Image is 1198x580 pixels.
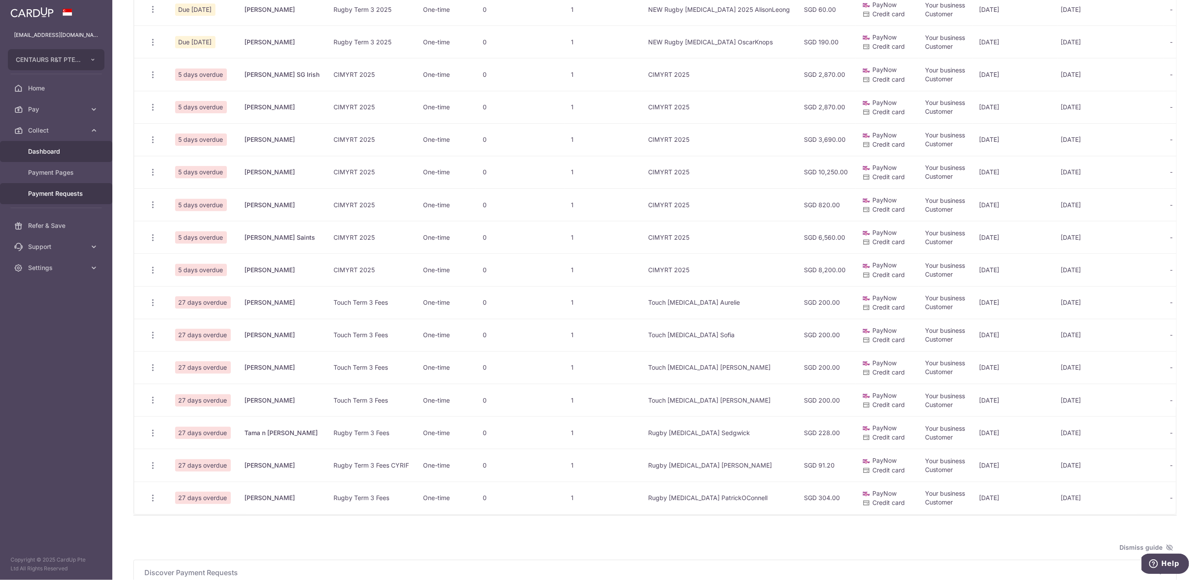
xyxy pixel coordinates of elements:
td: Touch [MEDICAL_DATA] Aurelie [642,286,797,319]
span: Your business [925,425,965,432]
td: 0 [476,253,564,286]
td: [PERSON_NAME] [238,286,327,319]
td: CIMYRT 2025 [642,253,797,286]
td: CIMYRT 2025 [327,91,416,123]
td: [DATE] [1058,221,1163,253]
td: Touch Term 3 Fees [327,286,416,319]
td: SGD 304.00 [797,482,855,514]
td: 0 [476,351,564,384]
span: Refer & Save [28,221,86,230]
span: Credit card [873,401,905,408]
td: One-time [416,58,476,90]
span: Customer [925,433,953,441]
td: 0 [476,384,564,416]
td: 1 [564,221,642,253]
td: CIMYRT 2025 [327,221,416,253]
td: Rugby [MEDICAL_DATA] Sedgwick [642,416,797,449]
td: 1 [564,188,642,221]
span: Customer [925,43,953,50]
td: [DATE] [1058,286,1163,319]
td: [PERSON_NAME] [238,482,327,514]
span: PayNow [873,66,897,73]
span: Credit card [873,108,905,115]
span: Due [DATE] [175,4,215,16]
td: One-time [416,25,476,58]
td: SGD 10,250.00 [797,156,855,188]
span: Credit card [873,43,905,50]
span: Your business [925,262,965,269]
span: PayNow [873,99,897,106]
img: paynow-md-4fe65508ce96feda548756c5ee0e473c78d4820b8ea51387c6e4ad89e58a5e61.png [862,490,871,498]
span: PayNow [873,164,897,171]
span: Customer [925,205,953,213]
span: Pay [28,105,86,114]
td: 1 [564,123,642,156]
span: Home [28,84,86,93]
span: Credit card [873,271,905,278]
td: 0 [476,156,564,188]
td: One-time [416,156,476,188]
td: [DATE] [1058,384,1163,416]
td: Rugby [MEDICAL_DATA] PatrickOConnell [642,482,797,514]
td: CIMYRT 2025 [642,123,797,156]
td: SGD 6,560.00 [797,221,855,253]
td: Touch Term 3 Fees [327,351,416,384]
td: [DATE] [1058,253,1163,286]
td: 0 [476,221,564,253]
td: Rugby Term 3 Fees [327,482,416,514]
td: 1 [564,156,642,188]
td: [DATE] [1058,156,1163,188]
span: Due [DATE] [175,36,215,48]
td: CIMYRT 2025 [327,253,416,286]
p: Discover Payment Requests [144,567,1166,578]
span: Credit card [873,173,905,180]
img: paynow-md-4fe65508ce96feda548756c5ee0e473c78d4820b8ea51387c6e4ad89e58a5e61.png [862,359,871,368]
span: Help [20,6,38,14]
img: paynow-md-4fe65508ce96feda548756c5ee0e473c78d4820b8ea51387c6e4ad89e58a5e61.png [862,229,871,238]
span: Customer [925,173,953,180]
span: Customer [925,238,953,245]
td: SGD 200.00 [797,286,855,319]
span: PayNow [873,327,897,334]
td: [DATE] [1058,351,1163,384]
span: Customer [925,140,953,148]
td: 0 [476,482,564,514]
img: paynow-md-4fe65508ce96feda548756c5ee0e473c78d4820b8ea51387c6e4ad89e58a5e61.png [862,424,871,433]
span: Payment Pages [28,168,86,177]
span: Your business [925,490,965,497]
td: [DATE] [972,188,1058,221]
span: Your business [925,327,965,334]
span: PayNow [873,229,897,236]
span: Your business [925,164,965,171]
td: One-time [416,221,476,253]
span: Customer [925,498,953,506]
td: CIMYRT 2025 [642,91,797,123]
td: [DATE] [972,221,1058,253]
td: 1 [564,58,642,90]
td: [PERSON_NAME] [238,253,327,286]
span: PayNow [873,490,897,497]
td: [PERSON_NAME] [238,188,327,221]
td: 0 [476,188,564,221]
td: One-time [416,351,476,384]
span: Support [28,242,86,251]
td: [PERSON_NAME] [238,449,327,481]
td: 1 [564,351,642,384]
td: 1 [564,482,642,514]
td: CIMYRT 2025 [642,188,797,221]
span: Your business [925,99,965,106]
td: [PERSON_NAME] [238,91,327,123]
span: Payment Requests [28,189,86,198]
td: [DATE] [972,253,1058,286]
td: [DATE] [972,123,1058,156]
td: 1 [564,286,642,319]
td: 1 [564,253,642,286]
td: [DATE] [972,416,1058,449]
td: 0 [476,449,564,481]
span: 27 days overdue [175,459,231,472]
span: PayNow [873,261,897,269]
span: PayNow [873,392,897,399]
span: Customer [925,401,953,408]
td: One-time [416,91,476,123]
